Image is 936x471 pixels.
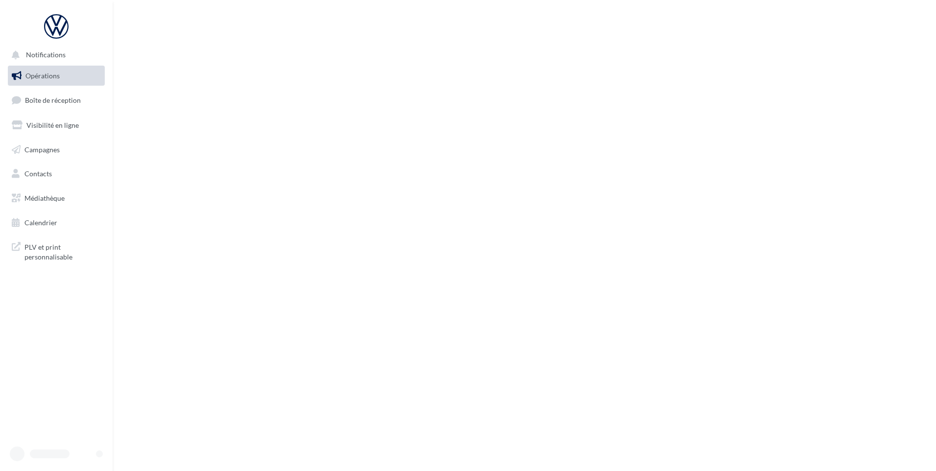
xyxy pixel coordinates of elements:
span: Calendrier [24,218,57,227]
a: Médiathèque [6,188,107,209]
a: PLV et print personnalisable [6,236,107,265]
span: Médiathèque [24,194,65,202]
span: Visibilité en ligne [26,121,79,129]
span: Boîte de réception [25,96,81,104]
span: Campagnes [24,145,60,153]
a: Calendrier [6,212,107,233]
a: Contacts [6,164,107,184]
a: Visibilité en ligne [6,115,107,136]
span: Contacts [24,169,52,178]
a: Opérations [6,66,107,86]
span: Opérations [25,71,60,80]
span: Notifications [26,51,66,59]
span: PLV et print personnalisable [24,240,101,261]
a: Boîte de réception [6,90,107,111]
a: Campagnes [6,140,107,160]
